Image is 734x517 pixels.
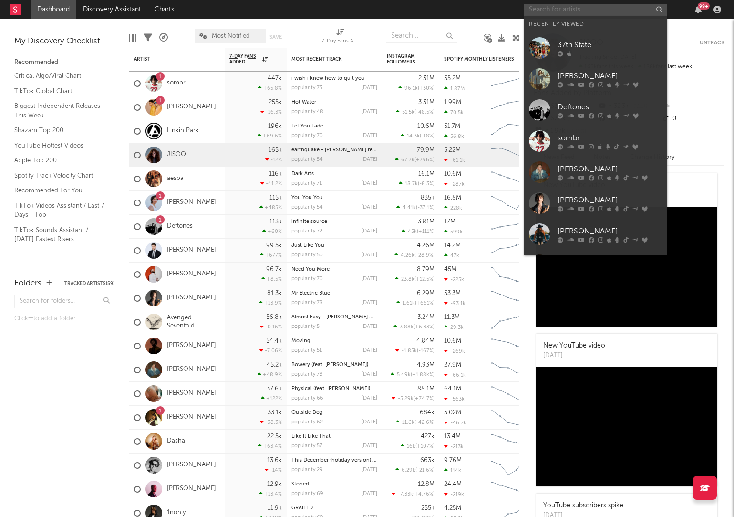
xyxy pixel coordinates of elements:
[267,457,282,464] div: 13.6k
[291,157,323,162] div: popularity: 54
[269,99,282,106] div: 255k
[268,75,282,82] div: 447k
[403,205,416,211] span: 4.41k
[444,481,462,487] div: 24.4M
[444,75,461,82] div: 55.2M
[291,148,382,153] a: earthquake - [PERSON_NAME] remix
[14,313,114,325] div: Click to add a folder.
[444,410,461,416] div: 5.02M
[14,36,114,47] div: My Discovery Checklist
[698,2,710,10] div: 99 +
[444,324,464,330] div: 29.3k
[391,371,434,378] div: ( )
[291,243,324,248] a: Just Like You
[291,219,327,224] a: infinite source
[395,157,434,163] div: ( )
[524,63,667,95] a: [PERSON_NAME]
[362,85,377,91] div: [DATE]
[291,338,310,344] a: Moving
[258,443,282,449] div: +63.4 %
[362,443,377,449] div: [DATE]
[444,205,462,211] div: 228k
[444,266,456,273] div: 45M
[444,300,465,306] div: -93.1k
[291,219,377,224] div: infinite source
[524,250,667,281] a: [PERSON_NAME]
[260,419,282,425] div: -38.3 %
[291,109,323,115] div: popularity: 48
[416,420,433,425] span: -42.6 %
[362,109,377,115] div: [DATE]
[418,75,434,82] div: 2.31M
[417,123,434,129] div: 10.6M
[291,315,377,320] div: Almost Easy - Chris Lord-Alge Mix
[418,348,433,354] span: -167 %
[267,290,282,296] div: 81.3k
[167,246,216,254] a: [PERSON_NAME]
[291,291,377,296] div: Mr Electric Blue
[291,386,370,391] a: Physical (feat. [PERSON_NAME])
[558,101,662,113] div: Deftones
[419,181,433,187] span: -8.3 %
[267,433,282,440] div: 22.5k
[487,454,530,477] svg: Chart title
[415,396,433,401] span: +74.7 %
[291,205,323,210] div: popularity: 54
[291,338,377,344] div: Moving
[291,372,323,377] div: popularity: 78
[401,443,434,449] div: ( )
[487,95,530,119] svg: Chart title
[402,420,414,425] span: 11.6k
[167,314,220,330] a: Avenged Sevenfold
[394,252,434,258] div: ( )
[167,294,216,302] a: [PERSON_NAME]
[269,219,282,225] div: 113k
[524,4,667,16] input: Search for artists
[487,406,530,430] svg: Chart title
[416,253,433,258] span: -28.9 %
[398,85,434,91] div: ( )
[416,110,433,115] span: -48.5 %
[444,123,460,129] div: 51.7M
[400,325,414,330] span: 3.88k
[444,157,465,163] div: -61.1k
[444,396,465,402] div: -563k
[291,181,322,186] div: popularity: 71
[386,29,457,43] input: Search...
[524,219,667,250] a: [PERSON_NAME]
[444,181,465,187] div: -287k
[417,468,433,473] span: -21.6 %
[167,199,216,207] a: [PERSON_NAME]
[291,410,377,415] div: Outside Dog
[129,24,136,52] div: Edit Columns
[167,461,216,469] a: [PERSON_NAME]
[291,506,313,511] a: GRAILED
[362,133,377,138] div: [DATE]
[291,443,322,449] div: popularity: 57
[700,38,724,48] button: Untrack
[558,194,662,206] div: [PERSON_NAME]
[487,72,530,95] svg: Chart title
[260,324,282,330] div: -0.16 %
[444,276,464,283] div: -225k
[695,6,702,13] button: 99+
[402,468,415,473] span: 6.29k
[167,342,216,350] a: [PERSON_NAME]
[258,85,282,91] div: +65.8 %
[269,34,282,40] button: Save
[444,56,516,62] div: Spotify Monthly Listeners
[362,253,377,258] div: [DATE]
[395,348,434,354] div: ( )
[167,151,186,159] a: JISOO
[291,458,377,463] div: This December (holiday version) [with Noah Floersch]
[362,157,377,162] div: [DATE]
[408,229,417,234] span: 45k
[269,195,282,201] div: 115k
[398,396,414,401] span: -5.29k
[444,195,461,201] div: 16.8M
[291,195,323,200] a: You You You
[265,157,282,163] div: -12 %
[444,314,460,320] div: 11.3M
[362,467,377,473] div: [DATE]
[487,263,530,286] svg: Chart title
